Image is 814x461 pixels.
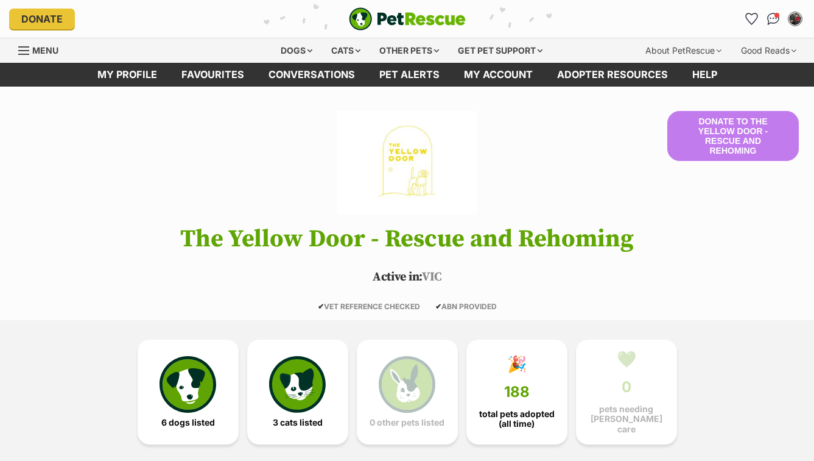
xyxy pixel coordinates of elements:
[32,45,58,55] span: Menu
[371,38,447,63] div: Other pets
[269,356,325,412] img: cat-icon-068c71abf8fe30c970a85cd354bc8e23425d12f6e8612795f06af48be43a487a.svg
[576,340,677,445] a: 💚 0 pets needing [PERSON_NAME] care
[9,9,75,29] a: Donate
[256,63,367,87] a: conversations
[138,340,239,445] a: 6 dogs listed
[370,418,444,427] span: 0 other pets listed
[85,63,169,87] a: My profile
[435,302,497,311] span: ABN PROVIDED
[357,340,458,445] a: 0 other pets listed
[349,7,466,30] a: PetRescue
[667,111,799,161] button: Donate to The Yellow Door - Rescue and Rehoming
[507,355,527,373] div: 🎉
[763,9,783,29] a: Conversations
[160,356,216,412] img: petrescue-icon-eee76f85a60ef55c4a1927667547b313a7c0e82042636edf73dce9c88f694885.svg
[318,302,324,311] icon: ✔
[617,350,636,368] div: 💚
[337,111,476,215] img: The Yellow Door - Rescue and Rehoming
[732,38,805,63] div: Good Reads
[272,38,321,63] div: Dogs
[435,302,441,311] icon: ✔
[452,63,545,87] a: My account
[742,9,805,29] ul: Account quick links
[477,409,557,429] span: total pets adopted (all time)
[680,63,729,87] a: Help
[449,38,551,63] div: Get pet support
[789,13,801,25] img: Julie profile pic
[767,13,780,25] img: chat-41dd97257d64d25036548639549fe6c8038ab92f7586957e7f3b1b290dea8141.svg
[504,384,530,401] span: 188
[169,63,256,87] a: Favourites
[742,9,761,29] a: Favourites
[247,340,348,445] a: 3 cats listed
[161,418,215,427] span: 6 dogs listed
[785,9,805,29] button: My account
[545,63,680,87] a: Adopter resources
[318,302,420,311] span: VET REFERENCE CHECKED
[367,63,452,87] a: Pet alerts
[637,38,730,63] div: About PetRescue
[18,38,67,60] a: Menu
[466,340,567,445] a: 🎉 188 total pets adopted (all time)
[373,270,422,285] span: Active in:
[586,404,667,434] span: pets needing [PERSON_NAME] care
[622,379,631,396] span: 0
[273,418,323,427] span: 3 cats listed
[349,7,466,30] img: logo-e224e6f780fb5917bec1dbf3a21bbac754714ae5b6737aabdf751b685950b380.svg
[379,356,435,412] img: bunny-icon-b786713a4a21a2fe6d13e954f4cb29d131f1b31f8a74b52ca2c6d2999bc34bbe.svg
[323,38,369,63] div: Cats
